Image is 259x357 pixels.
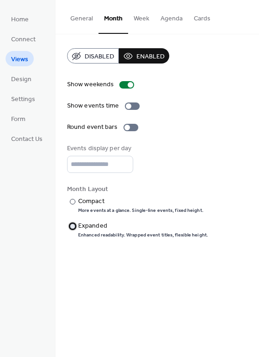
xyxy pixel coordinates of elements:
[85,52,114,62] span: Disabled
[67,122,118,132] div: Round event bars
[11,15,29,25] span: Home
[11,115,25,124] span: Form
[11,75,31,84] span: Design
[6,131,48,146] a: Contact Us
[11,134,43,144] span: Contact Us
[67,185,246,194] div: Month Layout
[67,48,119,64] button: Disabled
[78,197,202,206] div: Compact
[11,35,36,45] span: Connect
[6,51,34,66] a: Views
[11,95,35,104] span: Settings
[78,221,206,231] div: Expanded
[119,48,169,64] button: Enabled
[6,11,34,26] a: Home
[6,111,31,126] a: Form
[6,71,37,86] a: Design
[67,80,114,89] div: Show weekends
[6,91,41,106] a: Settings
[136,52,165,62] span: Enabled
[78,232,208,238] div: Enhanced readability. Wrapped event titles, flexible height.
[78,207,203,214] div: More events at a glance. Single-line events, fixed height.
[67,144,131,153] div: Events display per day
[6,31,41,46] a: Connect
[11,55,28,64] span: Views
[67,101,119,111] div: Show events time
